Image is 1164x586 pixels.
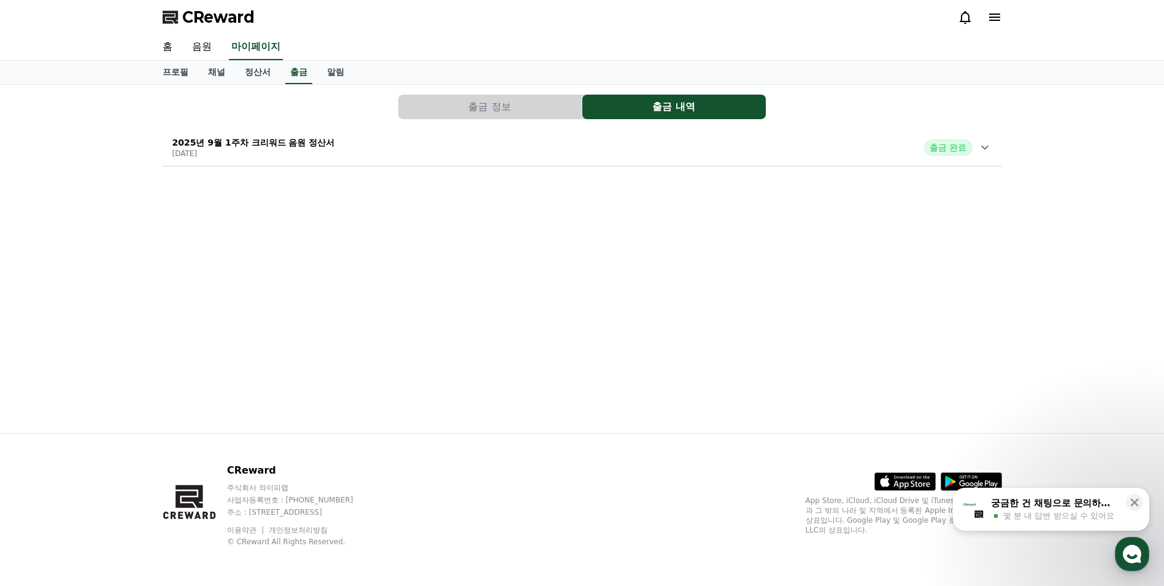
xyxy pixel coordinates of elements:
a: 프로필 [153,61,198,84]
p: 주소 : [STREET_ADDRESS] [227,507,377,517]
span: 설정 [190,408,204,418]
p: 2025년 9월 1주차 크리워드 음원 정산서 [172,136,335,149]
p: CReward [227,463,377,478]
a: 채널 [198,61,235,84]
button: 2025년 9월 1주차 크리워드 음원 정산서 [DATE] 출금 완료 [163,129,1002,166]
p: © CReward All Rights Reserved. [227,537,377,547]
p: [DATE] [172,149,335,158]
a: 설정 [158,389,236,420]
p: 사업자등록번호 : [PHONE_NUMBER] [227,495,377,505]
a: 이용약관 [227,526,266,534]
a: 대화 [81,389,158,420]
span: 대화 [112,408,127,418]
p: App Store, iCloud, iCloud Drive 및 iTunes Store는 미국과 그 밖의 나라 및 지역에서 등록된 Apple Inc.의 서비스 상표입니다. Goo... [806,496,1002,535]
a: 음원 [182,34,222,60]
a: 홈 [153,34,182,60]
a: 알림 [317,61,354,84]
span: 홈 [39,408,46,418]
a: 마이페이지 [229,34,283,60]
a: 개인정보처리방침 [269,526,328,534]
button: 출금 정보 [398,95,582,119]
a: 출금 내역 [582,95,766,119]
a: 홈 [4,389,81,420]
span: CReward [182,7,255,27]
p: 주식회사 와이피랩 [227,483,377,493]
span: 출금 완료 [924,139,972,155]
a: CReward [163,7,255,27]
a: 정산서 [235,61,280,84]
button: 출금 내역 [582,95,766,119]
a: 출금 [285,61,312,84]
